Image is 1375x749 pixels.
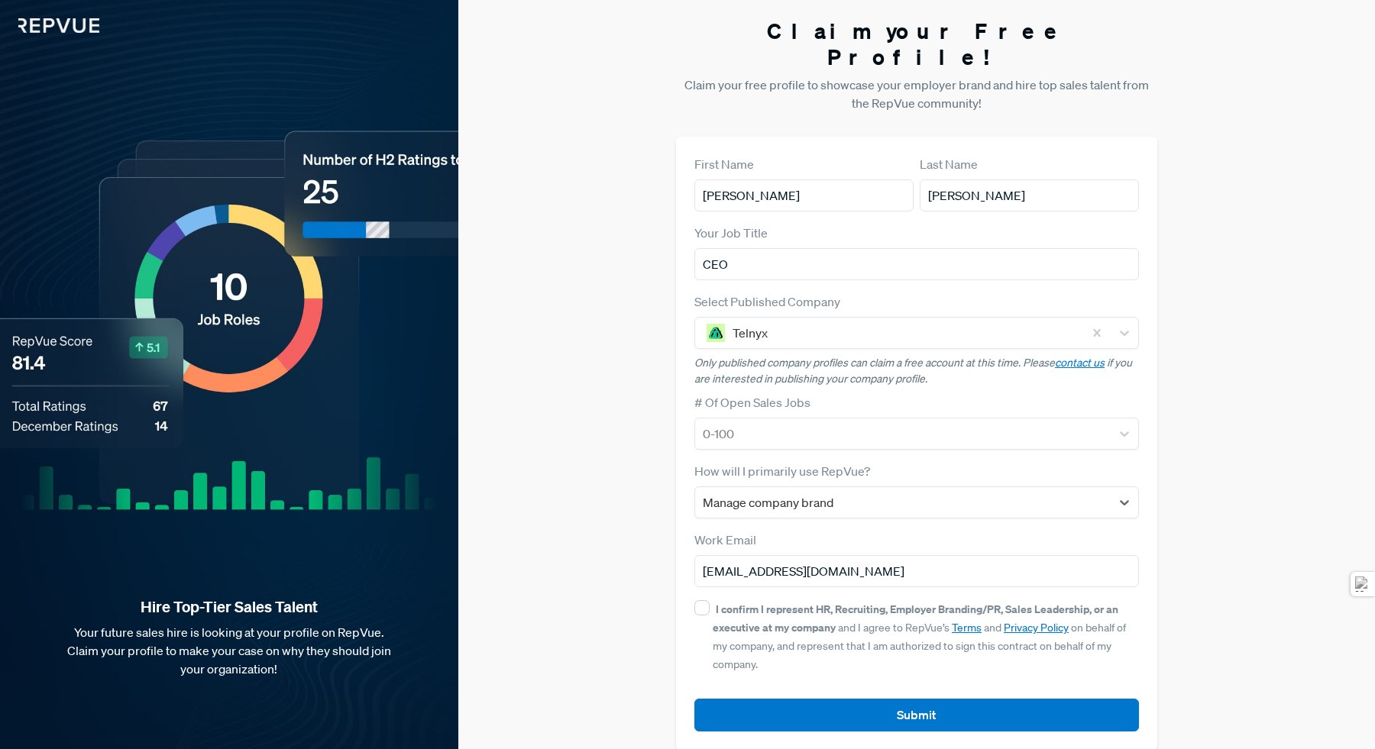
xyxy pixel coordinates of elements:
[694,355,1139,387] p: Only published company profiles can claim a free account at this time. Please if you are interest...
[713,602,1126,671] span: and I agree to RepVue’s and on behalf of my company, and represent that I am authorized to sign t...
[694,179,914,211] input: First Name
[707,324,725,342] img: Telnyx
[676,18,1157,69] h3: Claim your Free Profile!
[694,531,756,549] label: Work Email
[952,621,982,634] a: Terms
[694,292,840,311] label: Select Published Company
[1055,356,1105,370] a: contact us
[1004,621,1069,634] a: Privacy Policy
[694,555,1139,587] input: Email
[920,155,978,173] label: Last Name
[694,393,810,412] label: # Of Open Sales Jobs
[676,76,1157,112] p: Claim your free profile to showcase your employer brand and hire top sales talent from the RepVue...
[920,179,1139,211] input: Last Name
[24,623,434,678] p: Your future sales hire is looking at your profile on RepVue. Claim your profile to make your case...
[24,597,434,617] strong: Hire Top-Tier Sales Talent
[694,248,1139,280] input: Title
[694,224,768,242] label: Your Job Title
[694,699,1139,731] button: Submit
[694,462,870,480] label: How will I primarily use RepVue?
[694,155,754,173] label: First Name
[713,602,1118,634] strong: I confirm I represent HR, Recruiting, Employer Branding/PR, Sales Leadership, or an executive at ...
